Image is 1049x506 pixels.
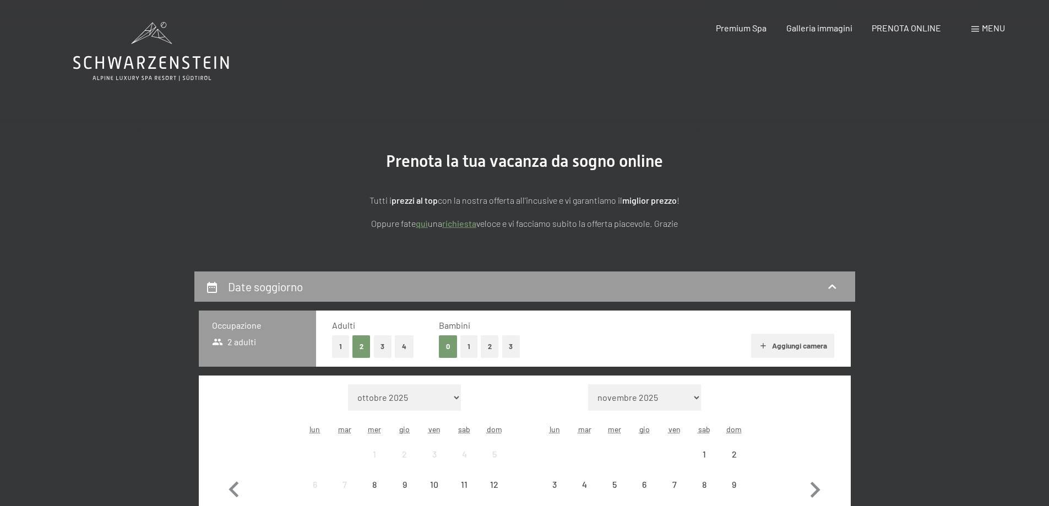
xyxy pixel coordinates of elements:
div: 5 [480,450,508,477]
div: arrivo/check-in non effettuabile [449,439,479,469]
button: 2 [481,335,499,358]
div: arrivo/check-in non effettuabile [300,470,330,499]
p: Oppure fate una veloce e vi facciamo subito la offerta piacevole. Grazie [249,216,800,231]
abbr: venerdì [668,425,681,434]
button: Aggiungi camera [751,334,834,358]
abbr: sabato [458,425,470,434]
div: 3 [421,450,448,477]
div: arrivo/check-in non effettuabile [659,470,689,499]
div: arrivo/check-in non effettuabile [479,470,509,499]
div: arrivo/check-in non effettuabile [689,470,719,499]
button: 4 [395,335,414,358]
div: 2 [720,450,748,477]
abbr: venerdì [428,425,441,434]
abbr: mercoledì [608,425,621,434]
abbr: giovedì [639,425,650,434]
div: arrivo/check-in non effettuabile [600,470,629,499]
div: Wed Oct 01 2025 [360,439,389,469]
button: 1 [332,335,349,358]
div: arrivo/check-in non effettuabile [540,470,569,499]
strong: prezzi al top [392,195,438,205]
div: Sun Oct 05 2025 [479,439,509,469]
div: Fri Nov 07 2025 [659,470,689,499]
div: arrivo/check-in non effettuabile [629,470,659,499]
abbr: lunedì [309,425,320,434]
strong: miglior prezzo [622,195,677,205]
div: arrivo/check-in non effettuabile [689,439,719,469]
div: Tue Nov 04 2025 [570,470,600,499]
h3: Occupazione [212,319,303,331]
div: 1 [361,450,388,477]
div: arrivo/check-in non effettuabile [479,439,509,469]
span: Bambini [439,320,470,330]
div: Sun Nov 02 2025 [719,439,749,469]
div: arrivo/check-in non effettuabile [719,439,749,469]
div: Thu Nov 06 2025 [629,470,659,499]
a: richiesta [442,218,476,228]
abbr: lunedì [550,425,560,434]
div: arrivo/check-in non effettuabile [330,470,360,499]
abbr: mercoledì [368,425,381,434]
div: Sat Oct 04 2025 [449,439,479,469]
div: Sun Nov 09 2025 [719,470,749,499]
div: Thu Oct 02 2025 [390,439,420,469]
div: Mon Nov 03 2025 [540,470,569,499]
div: arrivo/check-in non effettuabile [360,439,389,469]
div: 2 [391,450,418,477]
h2: Date soggiorno [228,280,303,293]
div: Thu Oct 09 2025 [390,470,420,499]
abbr: domenica [487,425,502,434]
button: 2 [352,335,371,358]
span: Prenota la tua vacanza da sogno online [386,151,663,171]
div: arrivo/check-in non effettuabile [719,470,749,499]
div: arrivo/check-in non effettuabile [360,470,389,499]
div: arrivo/check-in non effettuabile [390,439,420,469]
div: 4 [450,450,478,477]
span: 2 adulti [212,336,257,348]
div: Sun Oct 12 2025 [479,470,509,499]
div: arrivo/check-in non effettuabile [420,470,449,499]
div: arrivo/check-in non effettuabile [449,470,479,499]
a: quì [416,218,428,228]
abbr: martedì [338,425,351,434]
button: 0 [439,335,457,358]
span: Adulti [332,320,355,330]
button: 1 [460,335,477,358]
button: 3 [374,335,392,358]
div: Wed Nov 05 2025 [600,470,629,499]
span: Menu [982,23,1005,33]
p: Tutti i con la nostra offerta all'incusive e vi garantiamo il ! [249,193,800,208]
div: Sat Oct 11 2025 [449,470,479,499]
div: 1 [691,450,718,477]
a: Premium Spa [716,23,767,33]
div: Fri Oct 10 2025 [420,470,449,499]
abbr: domenica [726,425,742,434]
a: PRENOTA ONLINE [872,23,941,33]
abbr: martedì [578,425,591,434]
div: arrivo/check-in non effettuabile [420,439,449,469]
div: Mon Oct 06 2025 [300,470,330,499]
div: Wed Oct 08 2025 [360,470,389,499]
div: arrivo/check-in non effettuabile [570,470,600,499]
div: Sat Nov 08 2025 [689,470,719,499]
abbr: sabato [698,425,710,434]
div: Sat Nov 01 2025 [689,439,719,469]
a: Galleria immagini [786,23,852,33]
div: arrivo/check-in non effettuabile [390,470,420,499]
div: Tue Oct 07 2025 [330,470,360,499]
abbr: giovedì [399,425,410,434]
button: 3 [502,335,520,358]
div: Fri Oct 03 2025 [420,439,449,469]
